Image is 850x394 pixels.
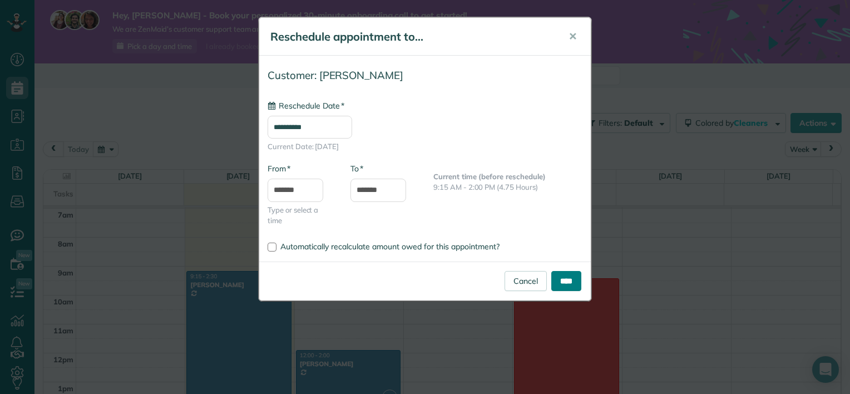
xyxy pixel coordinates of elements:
[433,182,582,193] p: 9:15 AM - 2:00 PM (4.75 Hours)
[268,163,290,174] label: From
[268,205,334,226] span: Type or select a time
[268,100,344,111] label: Reschedule Date
[270,29,553,45] h5: Reschedule appointment to...
[268,141,582,152] span: Current Date: [DATE]
[569,30,577,43] span: ✕
[505,271,547,291] a: Cancel
[268,70,582,81] h4: Customer: [PERSON_NAME]
[433,172,546,181] b: Current time (before reschedule)
[350,163,363,174] label: To
[280,242,500,252] span: Automatically recalculate amount owed for this appointment?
